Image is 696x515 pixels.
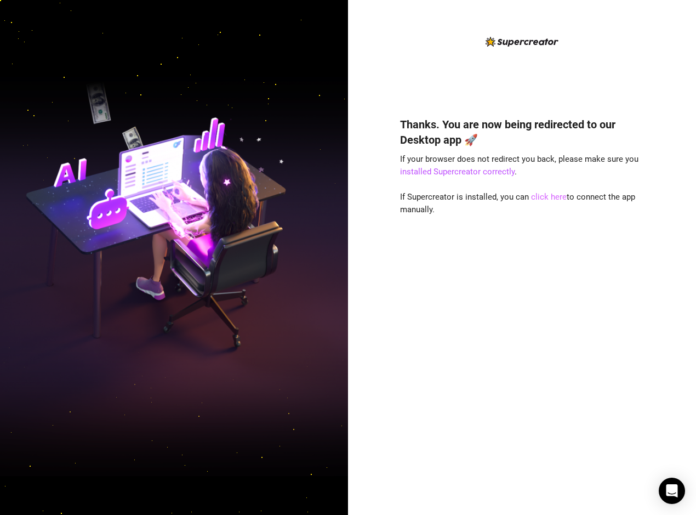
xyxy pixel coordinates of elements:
[400,167,515,177] a: installed Supercreator correctly
[659,478,685,504] div: Open Intercom Messenger
[400,192,635,215] span: If Supercreator is installed, you can to connect the app manually.
[531,192,567,202] a: click here
[400,117,644,148] h4: Thanks. You are now being redirected to our Desktop app 🚀
[486,37,558,47] img: logo-BBDzfeDw.svg
[400,154,638,177] span: If your browser does not redirect you back, please make sure you .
